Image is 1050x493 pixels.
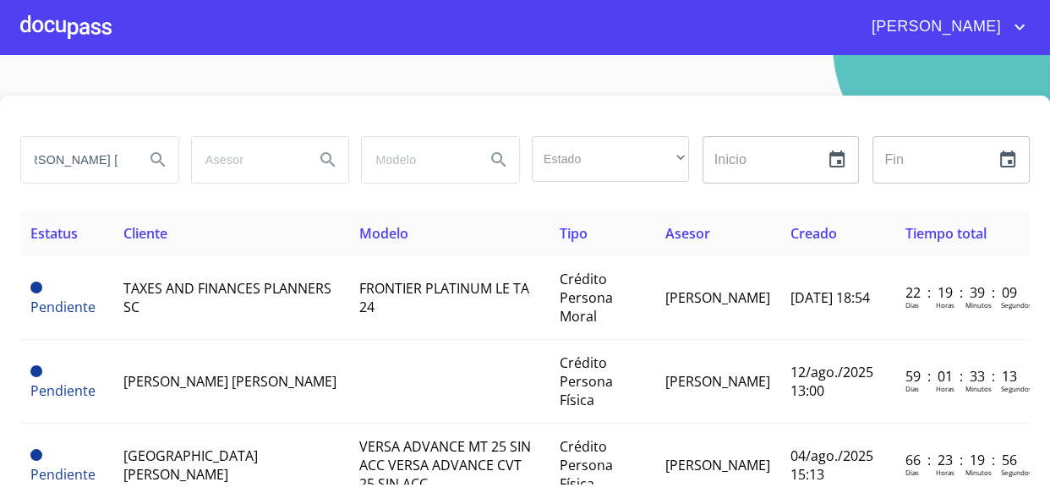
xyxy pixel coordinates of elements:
[665,372,770,391] span: [PERSON_NAME]
[123,279,331,316] span: TAXES AND FINANCES PLANNERS SC
[905,283,1020,302] p: 22 : 19 : 39 : 09
[30,298,96,316] span: Pendiente
[30,365,42,377] span: Pendiente
[123,224,167,243] span: Cliente
[859,14,1009,41] span: [PERSON_NAME]
[123,372,336,391] span: [PERSON_NAME] [PERSON_NAME]
[905,451,1020,469] p: 66 : 23 : 19 : 56
[532,136,689,182] div: ​
[30,465,96,484] span: Pendiente
[359,279,529,316] span: FRONTIER PLATINUM LE TA 24
[21,137,131,183] input: search
[790,224,837,243] span: Creado
[790,363,873,400] span: 12/ago./2025 13:00
[560,437,613,493] span: Crédito Persona Física
[905,384,919,393] p: Dias
[192,137,302,183] input: search
[30,449,42,461] span: Pendiente
[905,224,987,243] span: Tiempo total
[1001,300,1032,309] p: Segundos
[1001,384,1032,393] p: Segundos
[905,367,1020,386] p: 59 : 01 : 33 : 13
[308,140,348,180] button: Search
[936,468,954,477] p: Horas
[479,140,519,180] button: Search
[790,288,870,307] span: [DATE] 18:54
[905,300,919,309] p: Dias
[936,300,954,309] p: Horas
[30,282,42,293] span: Pendiente
[30,381,96,400] span: Pendiente
[560,353,613,409] span: Crédito Persona Física
[123,446,258,484] span: [GEOGRAPHIC_DATA][PERSON_NAME]
[359,437,531,493] span: VERSA ADVANCE MT 25 SIN ACC VERSA ADVANCE CVT 25 SIN ACC
[1001,468,1032,477] p: Segundos
[965,300,992,309] p: Minutos
[905,468,919,477] p: Dias
[359,224,408,243] span: Modelo
[665,288,770,307] span: [PERSON_NAME]
[138,140,178,180] button: Search
[790,446,873,484] span: 04/ago./2025 15:13
[965,384,992,393] p: Minutos
[362,137,472,183] input: search
[936,384,954,393] p: Horas
[965,468,992,477] p: Minutos
[859,14,1030,41] button: account of current user
[665,224,710,243] span: Asesor
[560,270,613,326] span: Crédito Persona Moral
[560,224,588,243] span: Tipo
[665,456,770,474] span: [PERSON_NAME]
[30,224,78,243] span: Estatus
